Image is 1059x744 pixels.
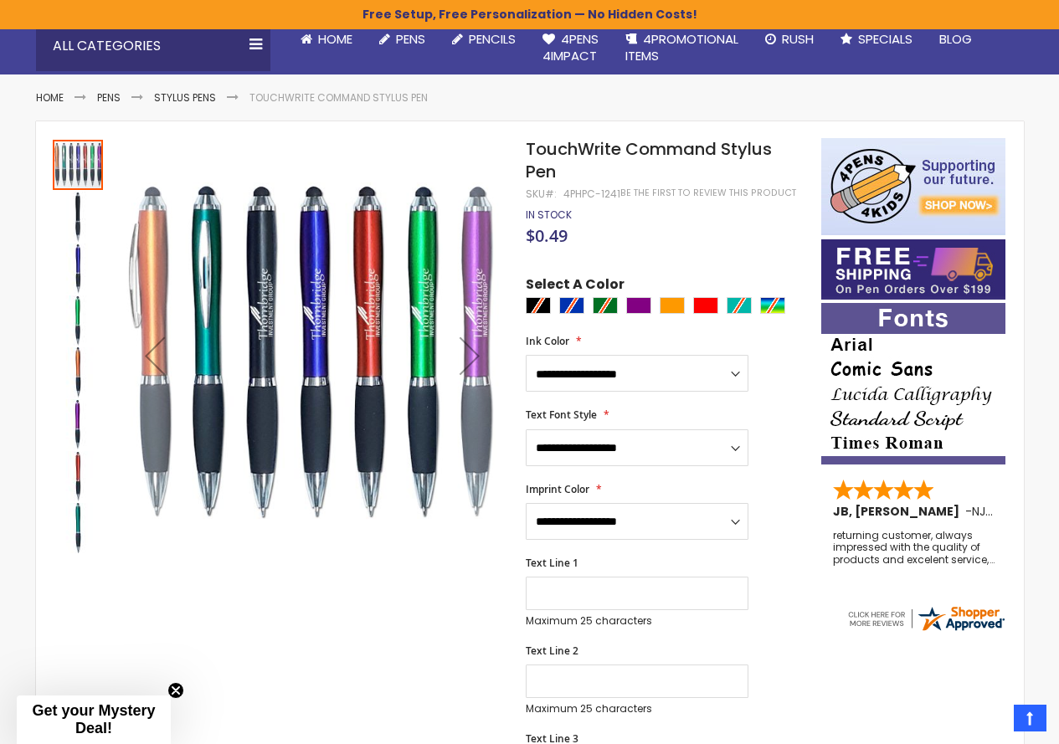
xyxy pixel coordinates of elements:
span: Home [318,30,352,48]
span: Rush [782,30,814,48]
span: JB, [PERSON_NAME] [833,503,965,520]
span: Blog [939,30,972,48]
img: TouchWrite Command Stylus Pen [121,162,504,545]
div: returning customer, always impressed with the quality of products and excelent service, will retu... [833,530,995,566]
span: $0.49 [526,224,568,247]
li: TouchWrite Command Stylus Pen [249,91,428,105]
a: Specials [827,21,926,58]
div: TouchWrite Command Stylus Pen [53,294,105,346]
img: TouchWrite Command Stylus Pen [53,295,103,346]
span: Pencils [469,30,516,48]
img: TouchWrite Command Stylus Pen [53,244,103,294]
span: 4Pens 4impact [542,30,599,64]
p: Maximum 25 characters [526,702,748,716]
span: Specials [858,30,912,48]
div: TouchWrite Command Stylus Pen [53,501,103,553]
span: NJ [972,503,993,520]
strong: SKU [526,187,557,201]
span: In stock [526,208,572,222]
span: Select A Color [526,275,625,298]
span: Text Font Style [526,408,597,422]
a: Rush [752,21,827,58]
a: Blog [926,21,985,58]
div: Purple [626,297,651,314]
a: Pencils [439,21,529,58]
div: TouchWrite Command Stylus Pen [53,190,105,242]
img: TouchWrite Command Stylus Pen [53,399,103,449]
span: Ink Color [526,334,569,348]
div: Previous [121,138,188,572]
div: TouchWrite Command Stylus Pen [53,138,105,190]
a: Stylus Pens [154,90,216,105]
a: Be the first to review this product [620,187,796,199]
div: All Categories [36,21,270,71]
div: 4PHPC-1241 [563,187,620,201]
img: TouchWrite Command Stylus Pen [53,451,103,501]
img: 4pens 4 kids [821,138,1005,235]
a: 4PROMOTIONALITEMS [612,21,752,75]
span: Pens [396,30,425,48]
button: Close teaser [167,682,184,699]
img: font-personalization-examples [821,303,1005,464]
div: Next [436,138,503,572]
div: TouchWrite Command Stylus Pen [53,398,105,449]
div: Orange [660,297,685,314]
div: Availability [526,208,572,222]
span: TouchWrite Command Stylus Pen [526,137,772,183]
a: Pens [366,21,439,58]
div: TouchWrite Command Stylus Pen [53,242,105,294]
a: 4pens.com certificate URL [846,623,1006,637]
div: TouchWrite Command Stylus Pen [53,449,105,501]
img: 4pens.com widget logo [846,603,1006,634]
div: TouchWrite Command Stylus Pen [53,346,105,398]
iframe: Google Customer Reviews [921,699,1059,744]
p: Maximum 25 characters [526,614,748,628]
a: Pens [97,90,121,105]
img: TouchWrite Command Stylus Pen [53,347,103,398]
img: TouchWrite Command Stylus Pen [53,192,103,242]
a: Home [36,90,64,105]
img: TouchWrite Command Stylus Pen [53,503,103,553]
span: Imprint Color [526,482,589,496]
span: 4PROMOTIONAL ITEMS [625,30,738,64]
div: Red [693,297,718,314]
div: Get your Mystery Deal!Close teaser [17,695,171,744]
span: Text Line 2 [526,644,578,658]
a: Home [287,21,366,58]
a: 4Pens4impact [529,21,612,75]
img: Free shipping on orders over $199 [821,239,1005,300]
span: Get your Mystery Deal! [32,702,155,736]
span: Text Line 1 [526,556,578,570]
